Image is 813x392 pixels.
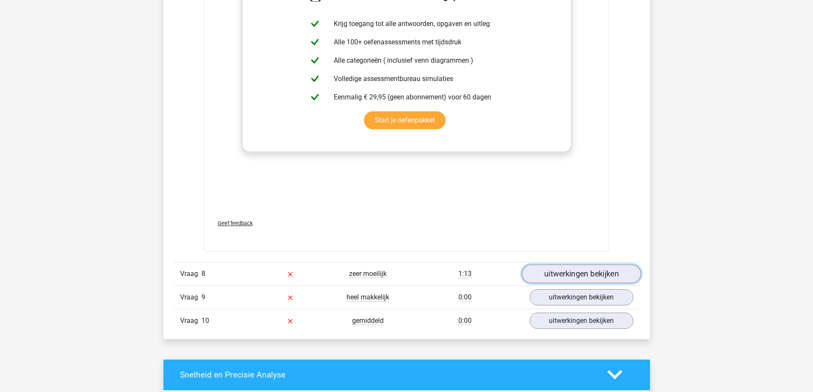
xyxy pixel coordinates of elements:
a: uitwerkingen bekijken [522,264,641,283]
a: Start je oefenpakket [364,111,446,129]
span: heel makkelijk [347,293,389,302]
a: uitwerkingen bekijken [530,313,633,329]
span: gemiddeld [352,317,384,325]
span: 9 [201,293,205,301]
span: Geef feedback [218,220,253,226]
span: 0:00 [458,317,472,325]
span: Vraag [180,316,201,326]
span: 1:13 [458,270,472,278]
span: Vraag [180,292,201,302]
span: zeer moeilijk [349,270,387,278]
span: 10 [201,317,209,325]
a: uitwerkingen bekijken [530,289,633,305]
span: Vraag [180,269,201,279]
span: 0:00 [458,293,472,302]
h4: Snelheid en Precisie Analyse [180,370,594,380]
span: 8 [201,270,205,278]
